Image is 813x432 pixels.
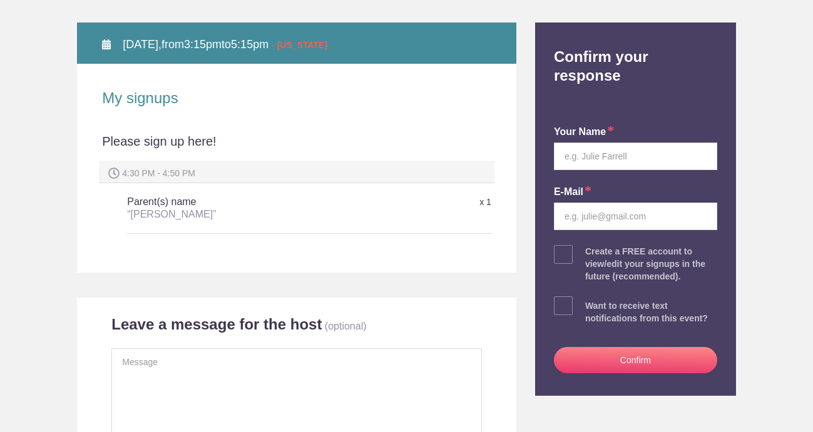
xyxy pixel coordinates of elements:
label: E-mail [554,185,591,199]
button: Confirm [554,347,717,373]
span: [DATE], [123,38,161,51]
div: 4:30 PM - 4:50 PM [99,161,494,183]
div: Want to receive text notifications from this event? [585,299,717,324]
input: e.g. julie@gmail.com [554,203,717,230]
h2: My signups [102,89,491,108]
img: Calendar alt [102,39,111,49]
span: from to [123,38,327,51]
h2: Leave a message for the host [111,315,322,334]
label: your name [554,125,614,139]
input: e.g. Julie Farrell [554,143,717,170]
div: x 1 [370,191,491,213]
span: - [US_STATE] [272,40,327,50]
h5: Parent(s) name [127,189,370,227]
div: Create a FREE account to view/edit your signups in the future (recommended). [585,245,717,283]
h2: Confirm your response [545,23,727,85]
img: Spot time [108,168,120,179]
div: Please sign up here! [102,133,491,161]
div: “[PERSON_NAME]” [127,208,370,221]
span: 3:15pm [184,38,222,51]
span: 5:15pm [231,38,268,51]
p: (optional) [325,321,367,331]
